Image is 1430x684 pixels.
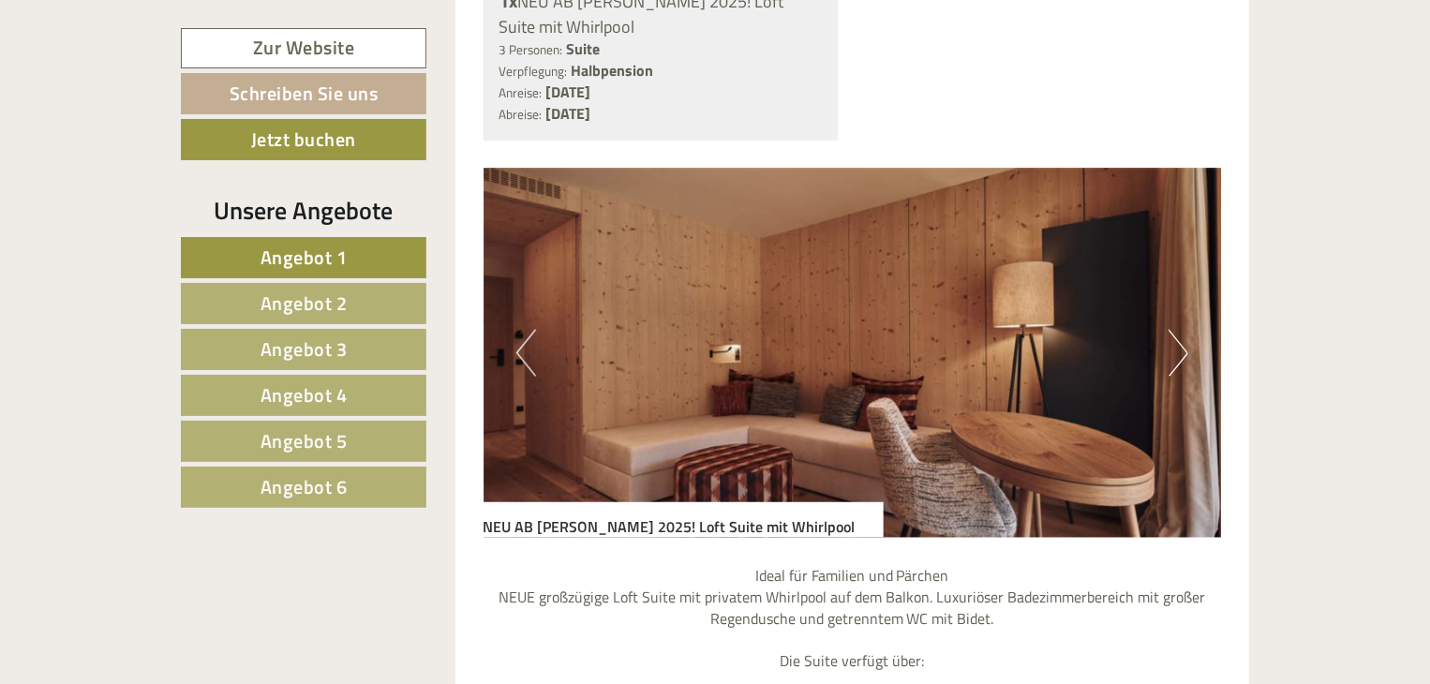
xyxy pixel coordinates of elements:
span: Angebot 2 [261,289,348,318]
span: Angebot 4 [261,380,348,409]
button: Previous [516,330,536,377]
span: Angebot 5 [261,426,348,455]
b: Halbpension [572,59,654,82]
button: Senden [618,485,738,527]
small: 08:17 [28,91,290,104]
small: Abreise: [499,105,543,124]
small: 3 Personen: [499,40,563,59]
a: Jetzt buchen [181,119,426,160]
a: Zur Website [181,28,426,68]
b: [DATE] [546,81,591,103]
div: [GEOGRAPHIC_DATA] [28,54,290,69]
small: Anreise: [499,83,543,102]
b: [DATE] [546,102,591,125]
span: Angebot 3 [261,335,348,364]
small: Verpflegung: [499,62,568,81]
div: NEU AB [PERSON_NAME] 2025! Loft Suite mit Whirlpool [484,502,884,538]
button: Next [1169,330,1188,377]
span: Angebot 6 [261,472,348,501]
span: Angebot 1 [261,243,348,272]
div: Guten Tag, wie können wir Ihnen helfen? [14,51,299,108]
div: Mittwoch [321,14,417,46]
b: Suite [567,37,601,60]
div: Unsere Angebote [181,193,426,228]
a: Schreiben Sie uns [181,73,426,114]
img: image [484,169,1222,538]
